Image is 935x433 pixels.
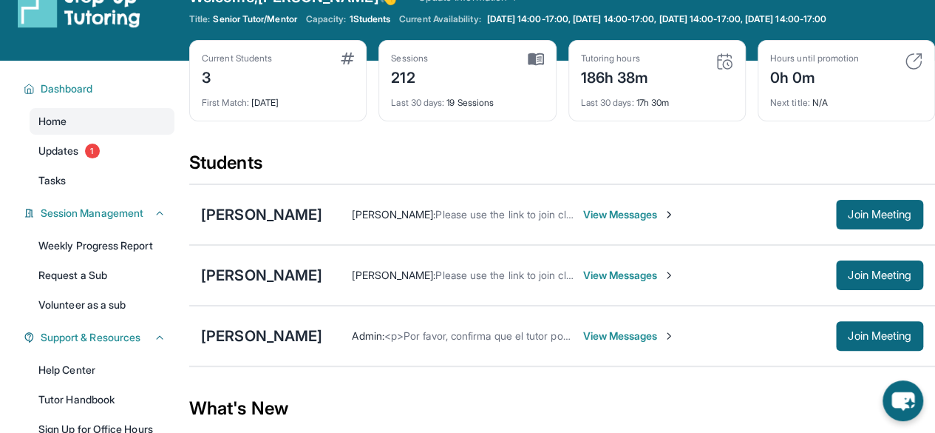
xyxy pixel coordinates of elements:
div: 19 Sessions [391,88,543,109]
span: Home [38,114,67,129]
span: Updates [38,144,79,158]
span: Senior Tutor/Mentor [213,13,296,25]
span: Tasks [38,173,66,188]
div: 0h 0m [770,64,859,88]
span: Last 30 days : [581,97,634,108]
div: 17h 30m [581,88,733,109]
span: Please use the link to join class on [DATE] ([DATE]) at 4 pm for [PERSON_NAME] and 5 pm for Angel... [435,269,926,281]
span: Support & Resources [41,330,140,345]
span: Join Meeting [848,271,911,280]
div: [PERSON_NAME] [201,204,322,225]
div: [PERSON_NAME] [201,326,322,346]
a: Tasks [30,167,174,194]
img: card [905,53,922,70]
a: Tutor Handbook [30,386,174,413]
div: 186h 38m [581,64,649,88]
a: Request a Sub [30,262,174,289]
a: Volunteer as a sub [30,292,174,318]
span: Join Meeting [848,332,911,340]
div: 3 [202,64,272,88]
div: N/A [770,88,922,109]
span: 1 Students [349,13,390,25]
img: card [715,53,733,70]
a: Help Center [30,357,174,383]
span: Session Management [41,206,143,221]
span: Current Availability: [399,13,480,25]
button: Session Management [35,206,166,221]
img: Chevron-Right [663,209,675,221]
span: Please use the link to join class on [DATE] ([DATE]) at 4 pm for [PERSON_NAME] and 5 pm for Angel... [435,208,926,221]
span: <p>Por favor, confirma que el tutor podrá asistir a tu primera hora de reunión asignada antes de ... [384,329,931,342]
button: chat-button [883,380,923,421]
a: Updates1 [30,138,174,164]
img: Chevron-Right [663,330,675,342]
div: Sessions [391,53,428,64]
button: Join Meeting [836,200,923,229]
a: Weekly Progress Report [30,232,174,259]
span: [PERSON_NAME] : [352,208,435,221]
div: Tutoring hours [581,53,649,64]
a: [DATE] 14:00-17:00, [DATE] 14:00-17:00, [DATE] 14:00-17:00, [DATE] 14:00-17:00 [484,13,829,25]
img: card [528,53,544,66]
div: Students [189,151,935,184]
button: Support & Resources [35,330,166,345]
a: Home [30,108,174,135]
div: [PERSON_NAME] [201,265,322,286]
button: Dashboard [35,81,166,96]
img: Chevron-Right [663,269,675,281]
div: Hours until promotion [770,53,859,64]
span: Dashboard [41,81,93,96]
span: Next title : [770,97,810,108]
button: Join Meeting [836,321,923,351]
div: [DATE] [202,88,354,109]
div: 212 [391,64,428,88]
span: Last 30 days : [391,97,444,108]
img: card [341,53,354,64]
div: Current Students [202,53,272,64]
span: View Messages [582,207,675,222]
span: Title: [189,13,210,25]
span: [DATE] 14:00-17:00, [DATE] 14:00-17:00, [DATE] 14:00-17:00, [DATE] 14:00-17:00 [487,13,826,25]
button: Join Meeting [836,261,923,290]
span: [PERSON_NAME] : [352,269,435,281]
span: Capacity: [306,13,347,25]
span: View Messages [582,268,675,283]
span: View Messages [582,329,675,343]
span: Admin : [352,329,384,342]
span: 1 [85,144,100,158]
span: First Match : [202,97,249,108]
span: Join Meeting [848,210,911,219]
